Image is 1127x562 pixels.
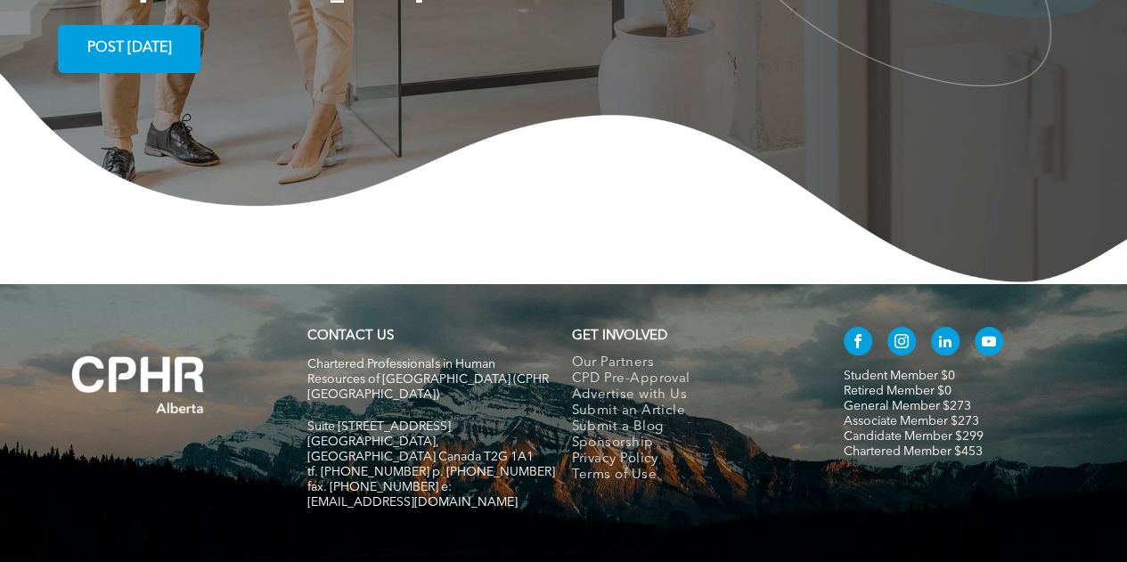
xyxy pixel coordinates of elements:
[571,468,806,484] a: Terms of Use
[307,466,555,478] span: tf. [PHONE_NUMBER] p. [PHONE_NUMBER]
[571,403,806,419] a: Submit an Article
[571,371,806,387] a: CPD Pre-Approval
[844,385,951,397] a: Retired Member $0
[887,327,916,360] a: instagram
[571,436,806,452] a: Sponsorship
[36,320,241,450] img: A white background with a few lines on it
[975,327,1003,360] a: youtube
[844,445,983,458] a: Chartered Member $453
[844,327,872,360] a: facebook
[931,327,960,360] a: linkedin
[307,481,518,509] span: fax. [PHONE_NUMBER] e:[EMAIL_ADDRESS][DOMAIN_NAME]
[844,430,984,443] a: Candidate Member $299
[571,419,806,436] a: Submit a Blog
[571,330,666,343] span: GET INVOLVED
[844,415,979,428] a: Associate Member $273
[571,355,806,371] a: Our Partners
[307,358,549,401] span: Chartered Professionals in Human Resources of [GEOGRAPHIC_DATA] (CPHR [GEOGRAPHIC_DATA])
[307,420,451,433] span: Suite [STREET_ADDRESS]
[307,330,394,343] a: CONTACT US
[844,370,955,382] a: Student Member $0
[307,436,534,463] span: [GEOGRAPHIC_DATA], [GEOGRAPHIC_DATA] Canada T2G 1A1
[58,25,200,73] a: POST [DATE]
[844,400,971,412] a: General Member $273
[571,452,806,468] a: Privacy Policy
[81,31,178,66] span: POST [DATE]
[571,387,806,403] a: Advertise with Us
